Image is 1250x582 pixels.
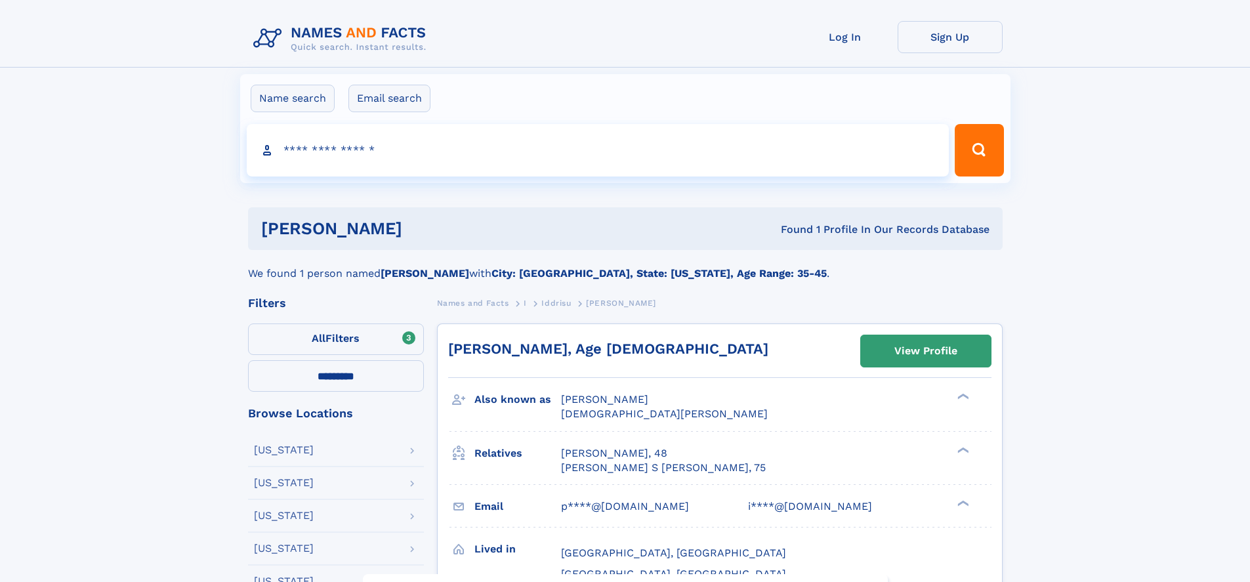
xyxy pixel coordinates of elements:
div: Filters [248,297,424,309]
div: [US_STATE] [254,510,314,521]
div: ❯ [954,392,970,401]
h3: Relatives [474,442,561,465]
span: Iddrisu [541,299,571,308]
a: Iddrisu [541,295,571,311]
span: [PERSON_NAME] [586,299,656,308]
a: [PERSON_NAME], Age [DEMOGRAPHIC_DATA] [448,341,768,357]
div: [US_STATE] [254,445,314,455]
div: View Profile [894,336,957,366]
input: search input [247,124,949,177]
span: [PERSON_NAME] [561,393,648,405]
label: Filters [248,323,424,355]
div: ❯ [954,499,970,507]
a: Names and Facts [437,295,509,311]
b: [PERSON_NAME] [381,267,469,280]
span: All [312,332,325,344]
h1: [PERSON_NAME] [261,220,592,237]
div: We found 1 person named with . [248,250,1003,281]
h3: Also known as [474,388,561,411]
h3: Lived in [474,538,561,560]
a: I [524,295,527,311]
img: Logo Names and Facts [248,21,437,56]
span: [GEOGRAPHIC_DATA], [GEOGRAPHIC_DATA] [561,547,786,559]
span: [GEOGRAPHIC_DATA], [GEOGRAPHIC_DATA] [561,568,786,580]
h3: Email [474,495,561,518]
a: Sign Up [898,21,1003,53]
a: View Profile [861,335,991,367]
div: [US_STATE] [254,478,314,488]
a: [PERSON_NAME] S [PERSON_NAME], 75 [561,461,766,475]
div: Browse Locations [248,407,424,419]
button: Search Button [955,124,1003,177]
label: Name search [251,85,335,112]
div: Found 1 Profile In Our Records Database [591,222,990,237]
a: Log In [793,21,898,53]
span: I [524,299,527,308]
div: [US_STATE] [254,543,314,554]
a: [PERSON_NAME], 48 [561,446,667,461]
div: ❯ [954,446,970,454]
b: City: [GEOGRAPHIC_DATA], State: [US_STATE], Age Range: 35-45 [491,267,827,280]
span: [DEMOGRAPHIC_DATA][PERSON_NAME] [561,407,768,420]
label: Email search [348,85,430,112]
